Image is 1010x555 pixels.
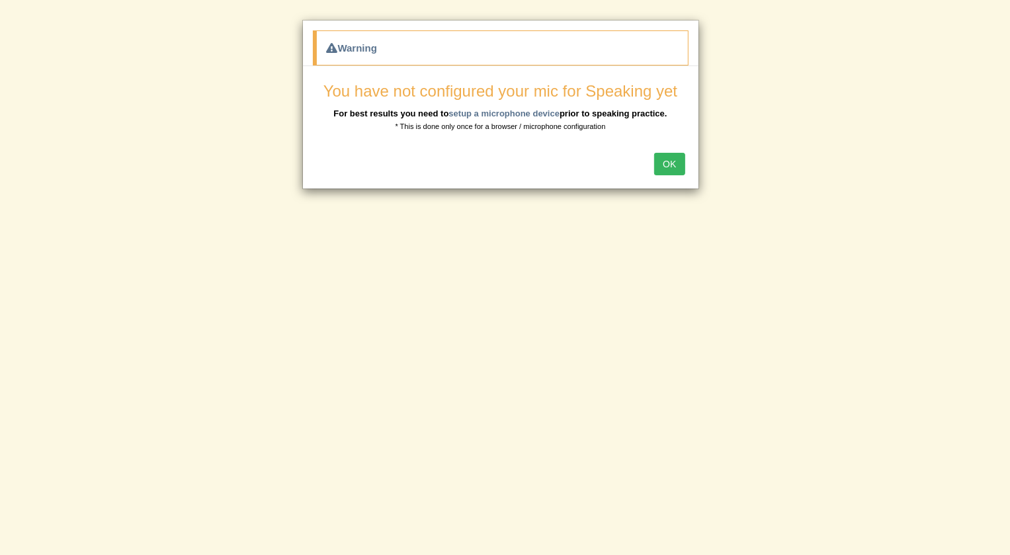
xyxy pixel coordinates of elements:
[323,82,677,100] span: You have not configured your mic for Speaking yet
[313,30,689,65] div: Warning
[396,122,606,130] small: * This is done only once for a browser / microphone configuration
[333,108,667,118] b: For best results you need to prior to speaking practice.
[654,153,685,175] button: OK
[448,108,560,118] a: setup a microphone device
